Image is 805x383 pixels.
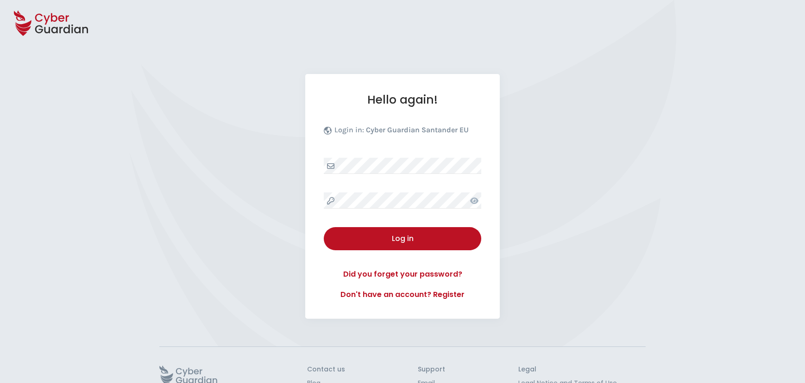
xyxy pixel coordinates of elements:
h3: Support [418,365,445,374]
b: Cyber Guardian Santander EU [366,125,469,134]
div: Log in [331,233,474,244]
a: Don't have an account? Register [324,289,481,300]
h1: Hello again! [324,93,481,107]
button: Log in [324,227,481,250]
h3: Contact us [307,365,345,374]
h3: Legal [518,365,646,374]
a: Did you forget your password? [324,269,481,280]
p: Login in: [334,125,469,139]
